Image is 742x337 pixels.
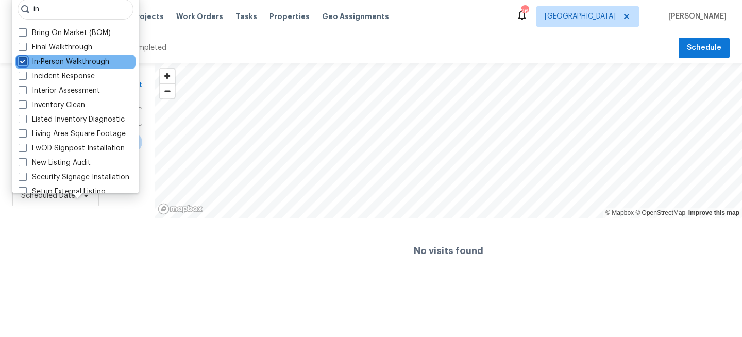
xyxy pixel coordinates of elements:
[160,69,175,83] button: Zoom in
[19,158,91,168] label: New Listing Audit
[545,11,616,22] span: [GEOGRAPHIC_DATA]
[19,28,111,38] label: Bring On Market (BOM)
[635,209,685,216] a: OpenStreetMap
[414,246,483,256] h4: No visits found
[19,100,85,110] label: Inventory Clean
[160,83,175,98] button: Zoom out
[322,11,389,22] span: Geo Assignments
[21,191,75,201] span: Scheduled Date
[19,71,95,81] label: Incident Response
[176,11,223,22] span: Work Orders
[19,42,92,53] label: Final Walkthrough
[521,6,528,16] div: 26
[19,129,126,139] label: Living Area Square Footage
[679,38,730,59] button: Schedule
[235,13,257,20] span: Tasks
[688,209,739,216] a: Improve this map
[19,114,125,125] label: Listed Inventory Diagnostic
[158,203,203,215] a: Mapbox homepage
[132,11,164,22] span: Projects
[687,42,721,55] span: Schedule
[269,11,310,22] span: Properties
[128,43,166,53] div: Completed
[19,187,106,197] label: Setup External Listing
[19,86,100,96] label: Interior Assessment
[155,63,742,218] canvas: Map
[19,143,125,154] label: LwOD Signpost Installation
[605,209,634,216] a: Mapbox
[664,11,727,22] span: [PERSON_NAME]
[19,172,129,182] label: Security Signage Installation
[19,57,109,67] label: In-Person Walkthrough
